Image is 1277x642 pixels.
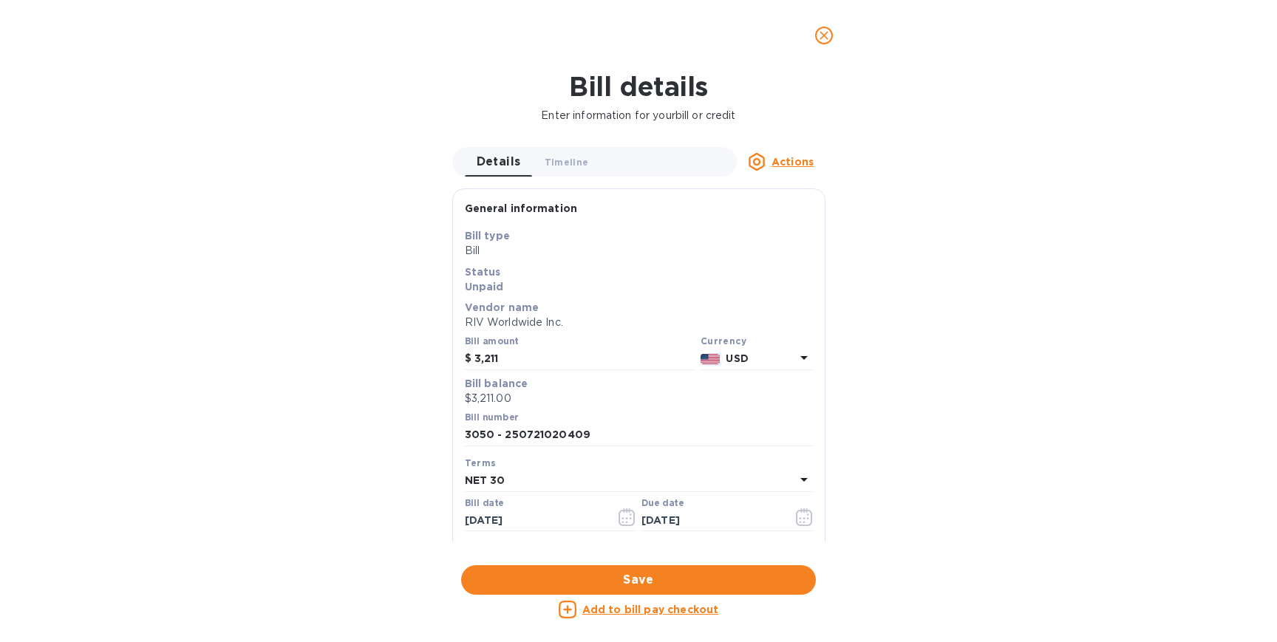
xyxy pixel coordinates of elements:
u: Actions [772,156,814,168]
b: Bill balance [465,378,528,389]
b: Terms [465,457,497,468]
p: Bill [465,243,813,259]
img: USD [701,354,721,364]
b: General information [465,202,578,214]
button: close [806,18,842,53]
label: Due date [641,499,684,508]
label: Bill number [465,413,518,422]
input: Enter bill number [465,424,813,446]
p: Unpaid [465,279,813,294]
span: Details [477,151,521,172]
input: Due date [641,510,781,532]
div: $ [465,348,474,370]
h1: Bill details [12,71,1265,102]
label: Bill amount [465,338,518,346]
span: Save [473,571,804,589]
b: Bill type [465,230,510,242]
span: Timeline [545,154,589,170]
input: $ Enter bill amount [474,348,695,370]
button: Save [461,565,816,595]
label: Bill date [465,499,504,508]
b: NET 30 [465,474,505,486]
p: RIV Worldwide Inc. [465,315,813,330]
p: $3,211.00 [465,391,813,406]
input: Select date [465,510,605,532]
b: Status [465,266,501,278]
b: USD [726,352,748,364]
p: Enter information for your bill or credit [12,108,1265,123]
b: Vendor name [465,301,539,313]
b: Currency [701,335,746,346]
u: Add to bill pay checkout [582,604,719,615]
